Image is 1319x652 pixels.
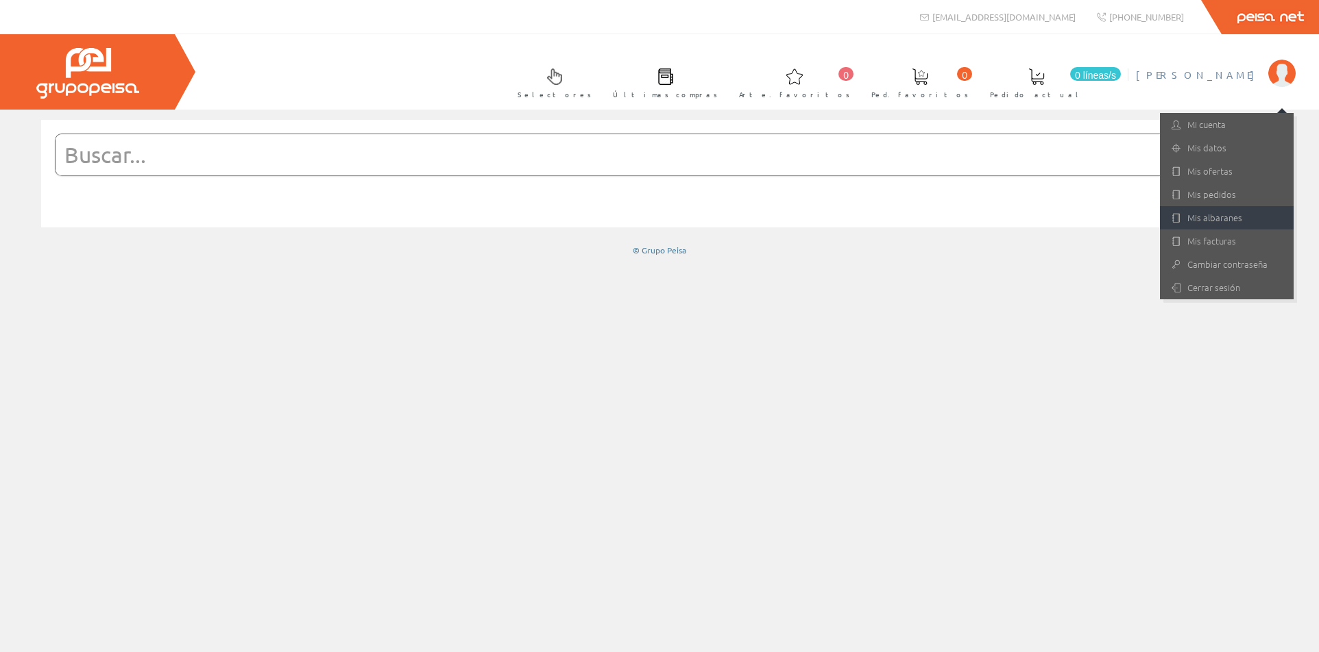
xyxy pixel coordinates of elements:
[599,57,725,107] a: Últimas compras
[1187,118,1226,131] font: Mi cuenta
[1136,68,1261,81] font: [PERSON_NAME]
[990,89,1083,99] font: Pedido actual
[1187,211,1242,224] font: Mis albaranes
[1160,136,1294,160] a: Mis datos
[504,57,598,107] a: Selectores
[962,70,967,81] font: 0
[1187,141,1226,154] font: Mis datos
[1187,258,1268,271] font: Cambiar contraseña
[739,89,850,99] font: Arte. favoritos
[1160,113,1294,136] a: Mi cuenta
[1109,11,1184,23] font: [PHONE_NUMBER]
[1160,253,1294,276] a: Cambiar contraseña
[56,134,1230,175] input: Buscar...
[633,244,686,255] font: © Grupo Peisa
[1075,70,1116,81] font: 0 líneas/s
[932,11,1076,23] font: [EMAIL_ADDRESS][DOMAIN_NAME]
[1160,206,1294,229] a: Mis albaranes
[1187,188,1236,201] font: Mis pedidos
[1160,229,1294,253] a: Mis facturas
[1187,234,1236,247] font: Mis facturas
[1160,183,1294,206] a: Mis pedidos
[36,48,139,99] img: Grupo Peisa
[518,89,592,99] font: Selectores
[1136,57,1296,70] a: [PERSON_NAME]
[1187,164,1233,177] font: Mis ofertas
[843,70,849,81] font: 0
[1160,276,1294,299] a: Cerrar sesión
[1160,160,1294,183] a: Mis ofertas
[871,89,969,99] font: Ped. favoritos
[1187,281,1240,294] font: Cerrar sesión
[613,89,718,99] font: Últimas compras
